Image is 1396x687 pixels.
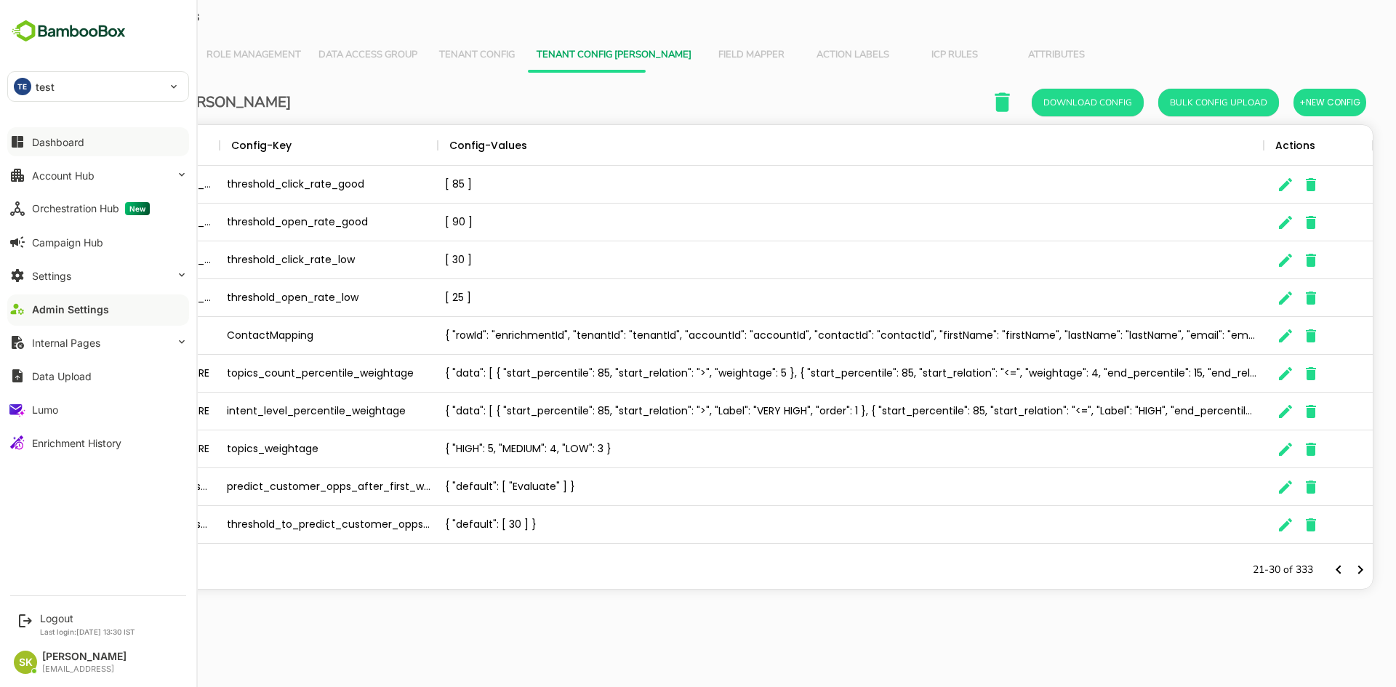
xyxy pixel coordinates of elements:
[658,49,742,61] span: Field Mapper
[60,204,169,241] div: b2_email_rates_segmentation
[14,78,31,95] div: TE
[32,337,100,349] div: Internal Pages
[963,49,1048,61] span: Attributes
[387,430,1213,468] div: { "HIGH": 5, "MEDIUM": 4, "LOW": 3 }
[42,664,127,674] div: [EMAIL_ADDRESS]
[268,49,366,61] span: Data Access Group
[241,137,258,155] button: Sort
[387,204,1213,241] div: [ 90 ]
[125,202,150,215] span: New
[169,468,387,506] div: predict_customer_opps_after_first_won
[760,49,844,61] span: Action Labels
[384,49,468,61] span: Tenant Config
[7,328,189,357] button: Internal Pages
[60,506,169,544] div: b2_marketing_sourced
[71,125,95,166] div: Tool
[32,303,109,316] div: Admin Settings
[32,437,121,449] div: Enrichment History
[32,403,58,416] div: Lumo
[1248,93,1309,112] span: +New Config
[981,89,1093,116] button: Download Config
[36,79,55,95] p: test
[1299,559,1320,581] button: Next page
[60,317,169,355] div: B2_ENRICHMENT
[169,204,387,241] div: threshold_open_rate_good
[169,355,387,393] div: topics_count_percentile_weightage
[32,169,95,182] div: Account Hub
[7,228,189,257] button: Campaign Hub
[8,72,188,101] div: TEtest
[60,468,169,506] div: b2_marketing_sourced
[7,194,189,223] button: Orchestration HubNew
[40,612,135,624] div: Logout
[387,241,1213,279] div: [ 30 ]
[169,506,387,544] div: threshold_to_predict_customer_opps_after_first_won
[862,49,946,61] span: ICP Rules
[387,506,1213,544] div: { "default": [ 30 ] }
[387,393,1213,430] div: { "data": [ { "start_percentile": 85, "start_relation": ">", "Label": "VERY HIGH", "order": 1 }, ...
[23,124,1323,590] div: The User Data
[30,91,240,114] h6: Tenant Config [PERSON_NAME]
[1243,89,1315,116] button: +New Config
[32,270,71,282] div: Settings
[169,430,387,468] div: topics_weightage
[44,49,138,61] span: User Management
[387,279,1213,317] div: [ 25 ]
[7,395,189,424] button: Lumo
[32,236,103,249] div: Campaign Hub
[1224,125,1264,166] div: Actions
[387,166,1213,204] div: [ 85 ]
[387,355,1213,393] div: { "data": [ { "start_percentile": 85, "start_relation": ">", "weightage": 5 }, { "start_percentil...
[387,468,1213,506] div: { "default": [ "Evaluate" ] }
[7,127,189,156] button: Dashboard
[169,317,387,355] div: ContactMapping
[7,294,189,324] button: Admin Settings
[42,651,127,663] div: [PERSON_NAME]
[7,428,189,457] button: Enrichment History
[14,651,37,674] div: SK
[387,317,1213,355] div: { "rowId": "enrichmentId", "tenantId": "tenantId", "accountId": "accountId", "contactId": "contac...
[60,430,169,468] div: B2_INTENT_SCORE
[156,49,250,61] span: Role Management
[169,279,387,317] div: threshold_open_rate_low
[60,166,169,204] div: b2_email_rates_segmentation
[35,38,1310,73] div: Vertical tabs example
[7,17,130,45] img: BambooboxFullLogoMark.5f36c76dfaba33ec1ec1367b70bb1252.svg
[32,136,84,148] div: Dashboard
[32,370,92,382] div: Data Upload
[1107,89,1228,116] button: Bulk Config Upload
[180,125,241,166] div: Config-Key
[60,393,169,430] div: B2_INTENT_SCORE
[40,627,135,636] p: Last login: [DATE] 13:30 IST
[1202,563,1262,577] p: 21-30 of 333
[1277,559,1299,581] button: Previous page
[7,161,189,190] button: Account Hub
[486,49,641,61] span: Tenant Config [PERSON_NAME]
[60,279,169,317] div: b2_email_rates_segmentation
[7,261,189,290] button: Settings
[60,241,169,279] div: b2_email_rates_segmentation
[60,355,169,393] div: B2_INTENT_SCORE
[32,202,150,215] div: Orchestration Hub
[169,241,387,279] div: threshold_click_rate_low
[398,125,476,166] div: Config-Values
[95,137,113,155] button: Sort
[169,393,387,430] div: intent_level_percentile_weightage
[169,166,387,204] div: threshold_click_rate_good
[476,137,494,155] button: Sort
[7,361,189,390] button: Data Upload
